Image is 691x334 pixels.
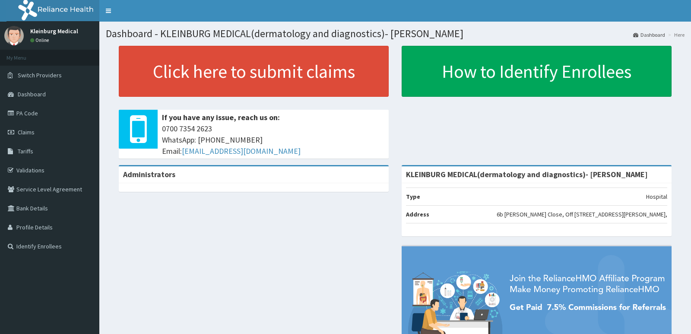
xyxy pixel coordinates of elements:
strong: KLEINBURG MEDICAL(dermatology and diagnostics)- [PERSON_NAME] [406,169,648,179]
p: Kleinburg Medical [30,28,78,34]
b: Type [406,193,420,200]
span: Claims [18,128,35,136]
b: Address [406,210,429,218]
p: 6b [PERSON_NAME] Close, Off [STREET_ADDRESS][PERSON_NAME], [497,210,667,219]
img: User Image [4,26,24,45]
h1: Dashboard - KLEINBURG MEDICAL(dermatology and diagnostics)- [PERSON_NAME] [106,28,685,39]
a: Online [30,37,51,43]
a: Click here to submit claims [119,46,389,97]
span: 0700 7354 2623 WhatsApp: [PHONE_NUMBER] Email: [162,123,384,156]
b: If you have any issue, reach us on: [162,112,280,122]
li: Here [666,31,685,38]
span: Switch Providers [18,71,62,79]
span: Tariffs [18,147,33,155]
b: Administrators [123,169,175,179]
a: Dashboard [633,31,665,38]
p: Hospital [646,192,667,201]
a: [EMAIL_ADDRESS][DOMAIN_NAME] [182,146,301,156]
span: Dashboard [18,90,46,98]
a: How to Identify Enrollees [402,46,672,97]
